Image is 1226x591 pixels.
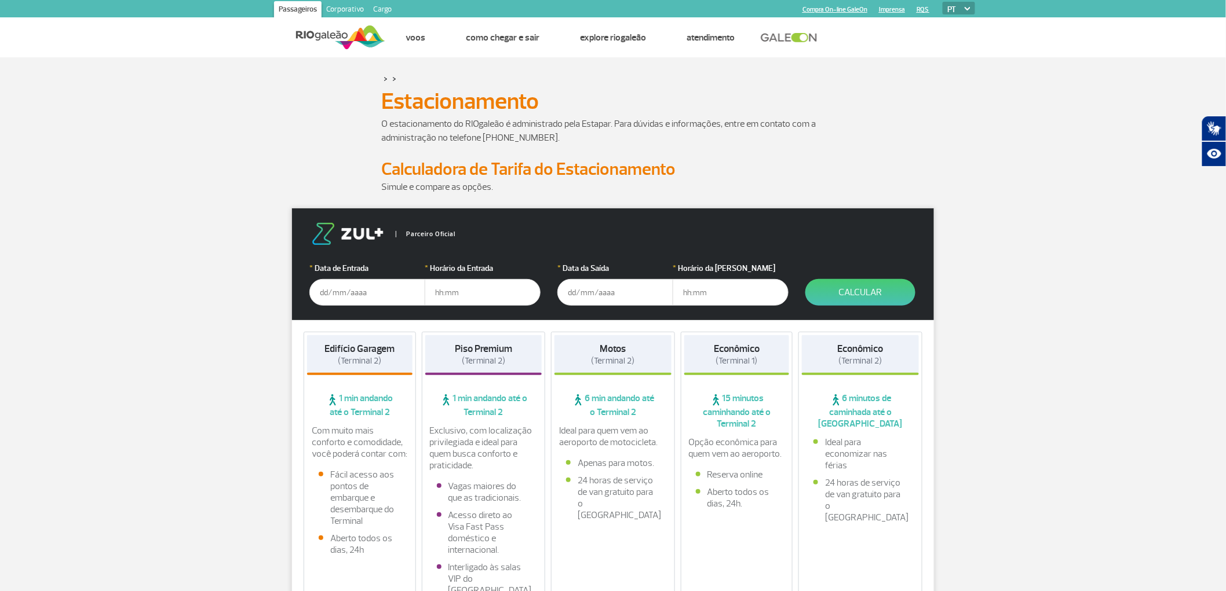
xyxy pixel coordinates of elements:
li: Apenas para motos. [566,457,660,469]
button: Abrir recursos assistivos. [1202,141,1226,167]
a: Cargo [368,1,396,20]
p: Ideal para quem vem ao aeroporto de motocicleta. [559,425,667,448]
a: > [392,72,396,85]
a: Compra On-line GaleOn [802,6,867,13]
label: Horário da [PERSON_NAME] [673,262,789,274]
label: Data de Entrada [309,262,425,274]
li: 24 horas de serviço de van gratuito para o [GEOGRAPHIC_DATA] [566,475,660,521]
a: Imprensa [879,6,905,13]
p: Simule e compare as opções. [381,180,845,194]
strong: Edifício Garagem [324,343,395,355]
p: Com muito mais conforto e comodidade, você poderá contar com: [312,425,408,460]
strong: Econômico [838,343,884,355]
a: Atendimento [687,32,735,43]
li: Acesso direto ao Visa Fast Pass doméstico e internacional. [437,509,531,556]
span: Parceiro Oficial [396,231,455,237]
label: Horário da Entrada [425,262,541,274]
span: 1 min andando até o Terminal 2 [425,392,542,418]
li: 24 horas de serviço de van gratuito para o [GEOGRAPHIC_DATA] [813,477,907,523]
a: Passageiros [274,1,322,20]
span: 15 minutos caminhando até o Terminal 2 [684,392,790,430]
a: Como chegar e sair [466,32,539,43]
li: Aberto todos os dias, 24h [319,533,401,556]
a: Voos [406,32,425,43]
strong: Econômico [714,343,760,355]
li: Reserva online [696,469,778,480]
input: dd/mm/aaaa [309,279,425,306]
input: dd/mm/aaaa [557,279,673,306]
span: (Terminal 2) [462,355,505,366]
a: Explore RIOgaleão [580,32,646,43]
label: Data da Saída [557,262,673,274]
li: Fácil acesso aos pontos de embarque e desembarque do Terminal [319,469,401,527]
span: (Terminal 2) [338,355,381,366]
li: Aberto todos os dias, 24h. [696,486,778,509]
input: hh:mm [673,279,789,306]
a: RQS [917,6,929,13]
span: (Terminal 2) [839,355,882,366]
li: Vagas maiores do que as tradicionais. [437,480,531,504]
h2: Calculadora de Tarifa do Estacionamento [381,159,845,180]
div: Plugin de acessibilidade da Hand Talk. [1202,116,1226,167]
span: (Terminal 2) [592,355,635,366]
button: Calcular [805,279,915,306]
input: hh:mm [425,279,541,306]
p: Opção econômica para quem vem ao aeroporto. [689,436,785,460]
span: 6 minutos de caminhada até o [GEOGRAPHIC_DATA] [802,392,919,430]
img: logo-zul.png [309,223,386,245]
span: 6 min andando até o Terminal 2 [554,392,672,418]
button: Abrir tradutor de língua de sinais. [1202,116,1226,141]
p: Exclusivo, com localização privilegiada e ideal para quem busca conforto e praticidade. [430,425,538,471]
li: Ideal para economizar nas férias [813,436,907,471]
strong: Motos [600,343,626,355]
span: 1 min andando até o Terminal 2 [307,392,413,418]
strong: Piso Premium [455,343,512,355]
a: > [384,72,388,85]
span: (Terminal 1) [716,355,758,366]
p: O estacionamento do RIOgaleão é administrado pela Estapar. Para dúvidas e informações, entre em c... [381,117,845,145]
h1: Estacionamento [381,91,845,111]
a: Corporativo [322,1,368,20]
